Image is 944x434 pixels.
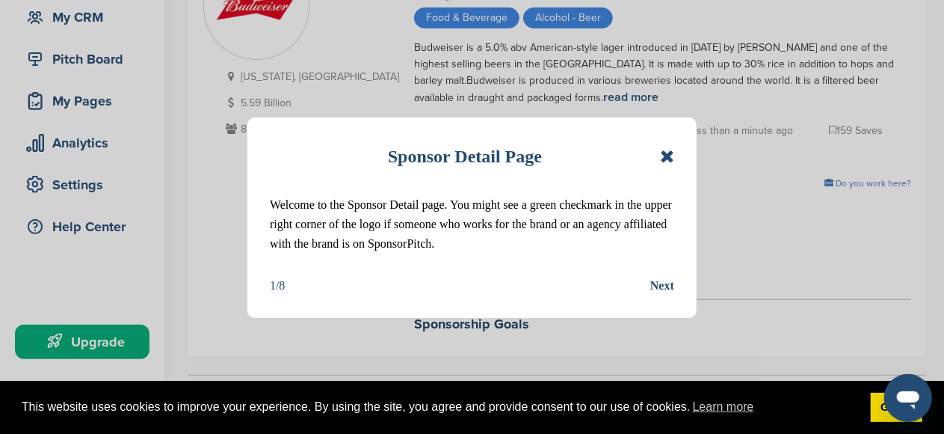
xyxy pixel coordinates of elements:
[691,396,756,418] a: learn more about cookies
[650,276,674,296] button: Next
[388,140,542,173] h1: Sponsor Detail Page
[871,393,922,423] a: dismiss cookie message
[22,396,859,418] span: This website uses cookies to improve your experience. By using the site, you agree and provide co...
[884,374,932,422] iframe: Button to launch messaging window
[270,195,674,254] p: Welcome to the Sponsor Detail page. You might see a green checkmark in the upper right corner of ...
[270,276,285,296] div: 1/8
